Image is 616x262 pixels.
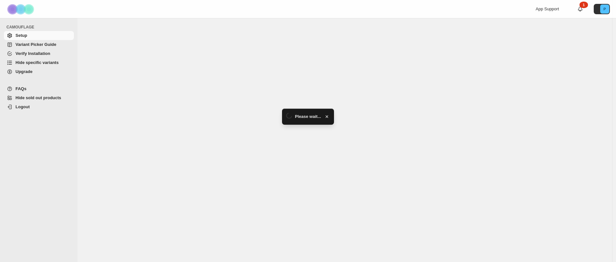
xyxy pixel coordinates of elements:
[5,0,37,18] img: Camouflage
[295,113,321,120] span: Please wait...
[15,95,61,100] span: Hide sold out products
[577,6,583,12] a: 1
[6,25,74,30] span: CAMOUFLAGE
[15,42,56,47] span: Variant Picker Guide
[4,40,74,49] a: Variant Picker Guide
[4,49,74,58] a: Verify Installation
[4,31,74,40] a: Setup
[580,2,588,8] div: 1
[4,102,74,111] a: Logout
[594,4,610,14] button: Avatar with initials P
[15,33,27,38] span: Setup
[15,60,59,65] span: Hide specific variants
[4,84,74,93] a: FAQs
[15,104,30,109] span: Logout
[4,67,74,76] a: Upgrade
[536,6,559,11] span: App Support
[600,5,609,14] span: Avatar with initials P
[603,7,606,11] text: P
[15,86,26,91] span: FAQs
[4,93,74,102] a: Hide sold out products
[15,51,50,56] span: Verify Installation
[15,69,33,74] span: Upgrade
[4,58,74,67] a: Hide specific variants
